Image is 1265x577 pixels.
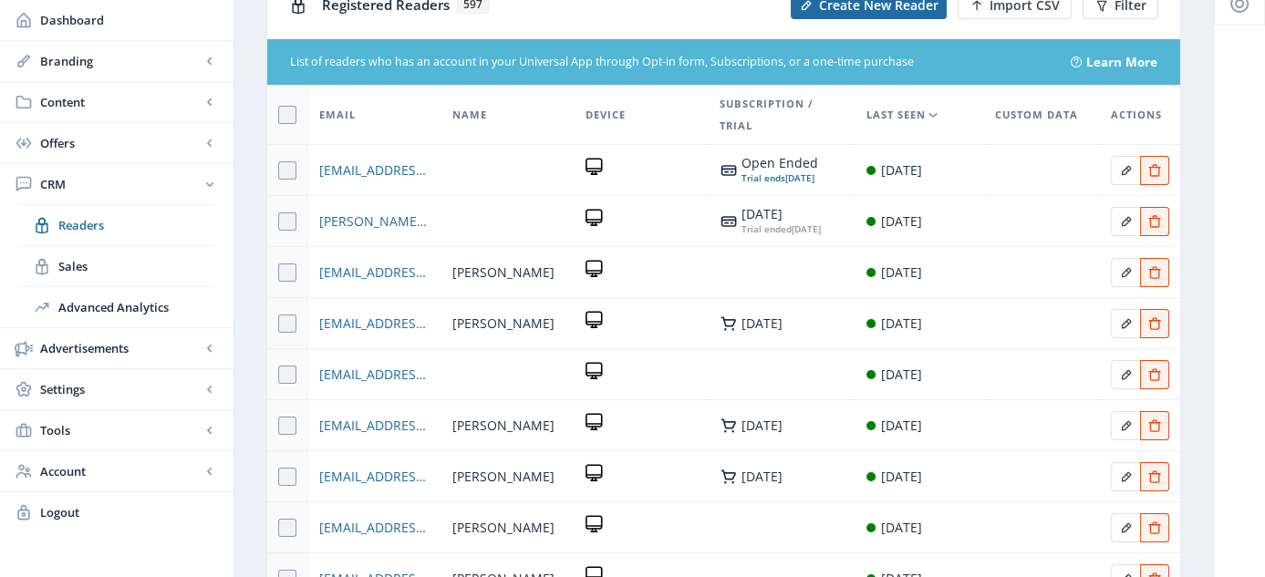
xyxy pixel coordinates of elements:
[741,469,783,484] div: [DATE]
[452,415,555,437] span: [PERSON_NAME]
[741,222,792,235] span: Trial ended
[1140,517,1169,534] a: Edit page
[18,205,215,245] a: Readers
[1140,160,1169,177] a: Edit page
[1140,313,1169,330] a: Edit page
[1140,415,1169,432] a: Edit page
[40,339,201,357] span: Advertisements
[1111,313,1140,330] a: Edit page
[319,466,430,488] a: [EMAIL_ADDRESS][DOMAIN_NAME]
[881,262,922,283] div: [DATE]
[40,175,201,193] span: CRM
[881,517,922,539] div: [DATE]
[1111,262,1140,279] a: Edit page
[40,462,201,480] span: Account
[741,170,818,185] div: [DATE]
[741,207,821,222] div: [DATE]
[40,93,201,111] span: Content
[741,156,818,170] div: Open Ended
[1111,211,1140,228] a: Edit page
[319,211,430,232] a: [PERSON_NAME][EMAIL_ADDRESS][PERSON_NAME][DOMAIN_NAME]
[1111,364,1140,381] a: Edit page
[319,262,430,283] a: [EMAIL_ADDRESS][DOMAIN_NAME]
[319,364,430,386] a: [EMAIL_ADDRESS][DOMAIN_NAME]
[741,316,783,331] div: [DATE]
[319,415,430,437] a: [EMAIL_ADDRESS][DOMAIN_NAME]
[881,211,922,232] div: [DATE]
[720,93,845,137] span: Subscription / Trial
[452,262,555,283] span: [PERSON_NAME]
[58,298,215,316] span: Advanced Analytics
[1140,364,1169,381] a: Edit page
[1111,160,1140,177] a: Edit page
[40,52,201,70] span: Branding
[866,104,926,126] span: Last Seen
[881,415,922,437] div: [DATE]
[58,216,215,234] span: Readers
[319,517,430,539] a: [EMAIL_ADDRESS][DOMAIN_NAME]
[1140,466,1169,483] a: Edit page
[1111,517,1140,534] a: Edit page
[1111,466,1140,483] a: Edit page
[881,364,922,386] div: [DATE]
[881,313,922,335] div: [DATE]
[586,104,626,126] span: Device
[18,246,215,286] a: Sales
[452,466,555,488] span: [PERSON_NAME]
[741,222,821,236] div: [DATE]
[995,104,1078,126] span: Custom Data
[40,11,219,29] span: Dashboard
[290,54,1049,71] div: List of readers who has an account in your Universal App through Opt-in form, Subscriptions, or a...
[1111,104,1162,126] span: Actions
[452,517,555,539] span: [PERSON_NAME]
[319,160,430,181] a: [EMAIL_ADDRESS][DOMAIN_NAME]
[1140,211,1169,228] a: Edit page
[40,421,201,439] span: Tools
[40,503,219,521] span: Logout
[1111,415,1140,432] a: Edit page
[881,466,922,488] div: [DATE]
[40,134,201,152] span: Offers
[319,313,430,335] a: [EMAIL_ADDRESS][DOMAIN_NAME]
[58,257,215,275] span: Sales
[18,287,215,327] a: Advanced Analytics
[741,418,783,433] div: [DATE]
[452,313,555,335] span: [PERSON_NAME]
[1140,262,1169,279] a: Edit page
[40,380,201,398] span: Settings
[741,171,785,184] span: Trial ends
[452,104,487,126] span: Name
[319,104,356,126] span: Email
[881,160,922,181] div: [DATE]
[1086,53,1157,71] a: Learn More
